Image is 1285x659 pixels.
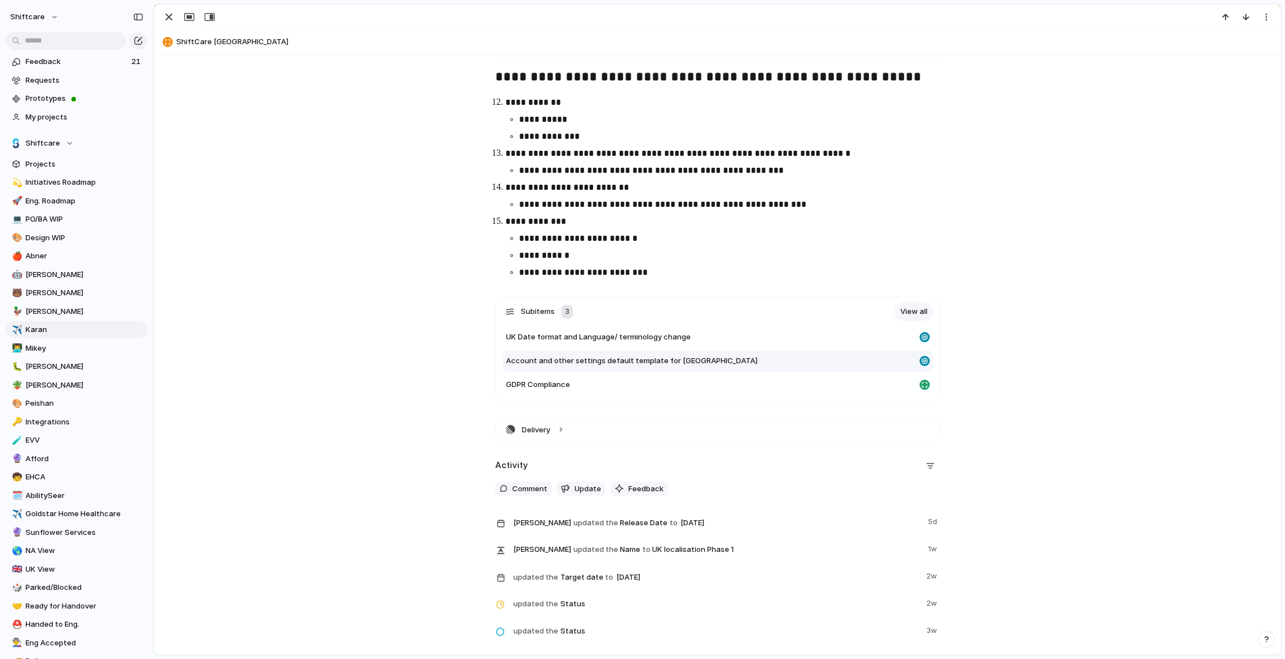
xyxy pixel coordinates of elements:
button: 🍎 [10,250,22,262]
a: ✈️Karan [6,321,147,338]
div: 💫 [12,176,20,189]
div: 🐻 [12,287,20,300]
span: Feedback [628,483,663,495]
button: 🤝 [10,601,22,612]
button: 🔮 [10,453,22,465]
div: 🤝 [12,600,20,613]
a: ✈️Goldstar Home Healthcare [6,505,147,522]
button: ⛑️ [10,619,22,630]
div: 🎲 [12,581,20,594]
div: 🚀 [12,194,20,207]
div: 🤖 [12,268,20,281]
div: 🔮 [12,452,20,465]
button: 🔮 [10,527,22,538]
a: 👨‍💻Mikey [6,340,147,357]
div: 🦆 [12,305,20,318]
span: NA View [25,545,143,556]
button: 🗓️ [10,490,22,501]
div: 🗓️ [12,489,20,502]
span: UK View [25,564,143,575]
a: 🦆[PERSON_NAME] [6,303,147,320]
span: Projects [25,159,143,170]
button: 🎨 [10,398,22,409]
div: 🧒 [12,471,20,484]
span: Comment [512,483,547,495]
div: 🎨 [12,231,20,244]
a: 🧒EHCA [6,469,147,486]
div: 👨‍🏭Eng Accepted [6,635,147,652]
div: ⛑️Handed to Eng. [6,616,147,633]
div: 🔮 [12,526,20,539]
a: Feedback21 [6,53,147,70]
a: View all [895,303,933,321]
span: [PERSON_NAME] [25,361,143,372]
span: updated the [513,626,558,637]
div: 🍎 [12,250,20,263]
button: shiftcare [5,8,65,26]
span: Shiftcare [25,138,60,149]
a: My projects [6,109,147,126]
span: 5d [928,514,939,528]
span: 3w [926,623,939,636]
a: 🎲Parked/Blocked [6,579,147,596]
div: 🌎 [12,545,20,558]
button: Update [556,482,606,496]
span: 2w [926,596,939,609]
span: Status [513,623,920,639]
span: EHCA [25,471,143,483]
button: 👨‍💻 [10,343,22,354]
span: EVV [25,435,143,446]
button: Delivery [496,417,939,443]
span: to [670,517,678,529]
span: Eng. Roadmap [25,195,143,207]
button: ✈️ [10,508,22,520]
button: 🌎 [10,545,22,556]
span: shiftcare [10,11,45,23]
span: GDPR Compliance [506,379,570,390]
button: 🚀 [10,195,22,207]
button: 🪴 [10,380,22,391]
div: ⛑️ [12,618,20,631]
h2: Activity [495,459,528,472]
a: 🎨Design WIP [6,229,147,246]
div: 🗓️AbilitySeer [6,487,147,504]
span: Peishan [25,398,143,409]
span: Handed to Eng. [25,619,143,630]
button: ✈️ [10,324,22,335]
a: 🚀Eng. Roadmap [6,193,147,210]
span: Account and other settings default template for [GEOGRAPHIC_DATA] [506,355,758,367]
a: 🌎NA View [6,542,147,559]
a: 🎨Peishan [6,395,147,412]
a: 🐻[PERSON_NAME] [6,284,147,301]
a: 🔮Afford [6,450,147,467]
div: 🤖[PERSON_NAME] [6,266,147,283]
div: 3 [561,305,573,318]
span: Subitems [521,306,555,317]
a: Projects [6,156,147,173]
a: 🔮Sunflower Services [6,524,147,541]
a: 🐛[PERSON_NAME] [6,358,147,375]
span: PO/BA WIP [25,214,143,225]
span: [PERSON_NAME] [25,380,143,391]
span: Feedback [25,56,128,67]
a: 🍎Abner [6,248,147,265]
div: 🔑 [12,415,20,428]
button: Comment [495,482,552,496]
span: 1w [928,541,939,555]
span: Release Date [513,514,921,531]
span: to [605,572,613,583]
span: Ready for Handover [25,601,143,612]
button: 🧒 [10,471,22,483]
div: 🇬🇧 [12,563,20,576]
div: 🎨 [12,397,20,410]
